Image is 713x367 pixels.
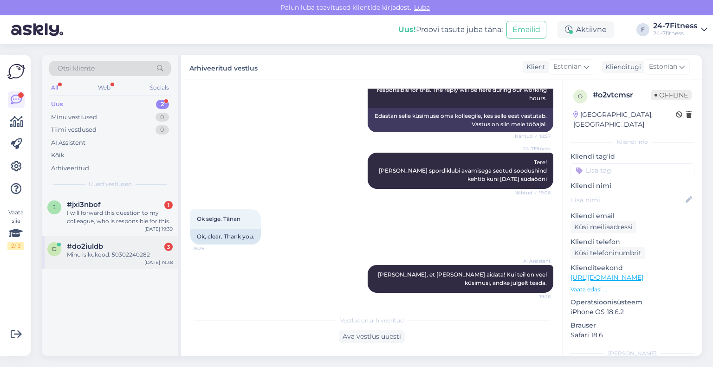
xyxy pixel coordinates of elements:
p: Kliendi telefon [570,237,694,247]
input: Lisa tag [570,163,694,177]
span: #do2iuldb [67,242,103,251]
div: I will forward this question to my colleague, who is responsible for this. The reply will be here... [67,209,173,225]
div: # o2vtcmsr [593,90,651,101]
span: Luba [411,3,433,12]
a: [URL][DOMAIN_NAME] [570,273,643,282]
span: o [578,93,583,100]
div: Proovi tasuta juba täna: [398,24,503,35]
label: Arhiveeritud vestlus [189,61,258,73]
div: All [49,82,60,94]
div: F [636,23,649,36]
div: Minu vestlused [51,113,97,122]
p: Klienditeekond [570,263,694,273]
span: Ok selge. Tänan [197,215,240,222]
p: Kliendi tag'id [570,152,694,161]
button: Emailid [506,21,546,39]
p: Safari 18.6 [570,330,694,340]
span: I will forward this question to my colleague, who is responsible for this. The reply will be here... [377,78,548,102]
span: Estonian [553,62,582,72]
span: 24-7Fitness [516,145,551,152]
b: Uus! [398,25,416,34]
div: Minu isikukood: 50302240282 [67,251,173,259]
span: Uued vestlused [89,180,132,188]
span: d [52,245,57,252]
div: [DATE] 19:38 [144,259,173,266]
div: Edastan selle küsimuse oma kolleegile, kes selle eest vastutab. Vastus on siin meie tööajal. [368,108,553,132]
div: 0 [156,113,169,122]
span: j [53,204,56,211]
span: 19:26 [516,293,551,300]
div: Arhiveeritud [51,164,89,173]
div: 24-7Fitness [653,22,697,30]
span: [PERSON_NAME], et [PERSON_NAME] aidata! Kui teil on veel küsimusi, andke julgelt teada. [378,271,548,286]
div: Uus [51,100,63,109]
span: AI Assistent [516,258,551,264]
div: Tiimi vestlused [51,125,97,135]
span: Vestlus on arhiveeritud [340,316,404,325]
p: Operatsioonisüsteem [570,297,694,307]
div: [PERSON_NAME] [570,349,694,358]
div: Klienditugi [602,62,641,72]
div: Aktiivne [557,21,614,38]
div: Vaata siia [7,208,24,250]
span: #jxi3nbof [67,200,101,209]
div: 1 [164,201,173,209]
div: [DATE] 19:39 [144,225,173,232]
div: Ok, clear. Thank you. [190,229,261,245]
span: Estonian [649,62,677,72]
div: Küsi telefoninumbrit [570,247,645,259]
div: 3 [164,243,173,251]
div: 24-7fitness [653,30,697,37]
p: Kliendi nimi [570,181,694,191]
span: Otsi kliente [58,64,95,73]
div: 2 [156,100,169,109]
span: Nähtud ✓ 18:57 [515,133,551,140]
span: Offline [651,90,692,100]
div: [GEOGRAPHIC_DATA], [GEOGRAPHIC_DATA] [573,110,676,129]
p: Vaata edasi ... [570,285,694,294]
div: Kõik [51,151,65,160]
p: Brauser [570,321,694,330]
span: 19:26 [193,245,228,252]
div: Web [96,82,112,94]
p: Kliendi email [570,211,694,221]
div: Kliendi info [570,138,694,146]
div: Socials [148,82,171,94]
div: AI Assistent [51,138,85,148]
input: Lisa nimi [571,195,684,205]
div: 0 [156,125,169,135]
span: Tere! [PERSON_NAME] spordiklubi avamisega seotud soodushind kehtib kuni [DATE] südaööni [379,159,548,182]
a: 24-7Fitness24-7fitness [653,22,707,37]
p: iPhone OS 18.6.2 [570,307,694,317]
div: 2 / 3 [7,242,24,250]
div: Ava vestlus uuesti [339,330,405,343]
div: Küsi meiliaadressi [570,221,636,233]
span: Nähtud ✓ 19:06 [514,189,551,196]
div: Klient [523,62,545,72]
img: Askly Logo [7,63,25,80]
